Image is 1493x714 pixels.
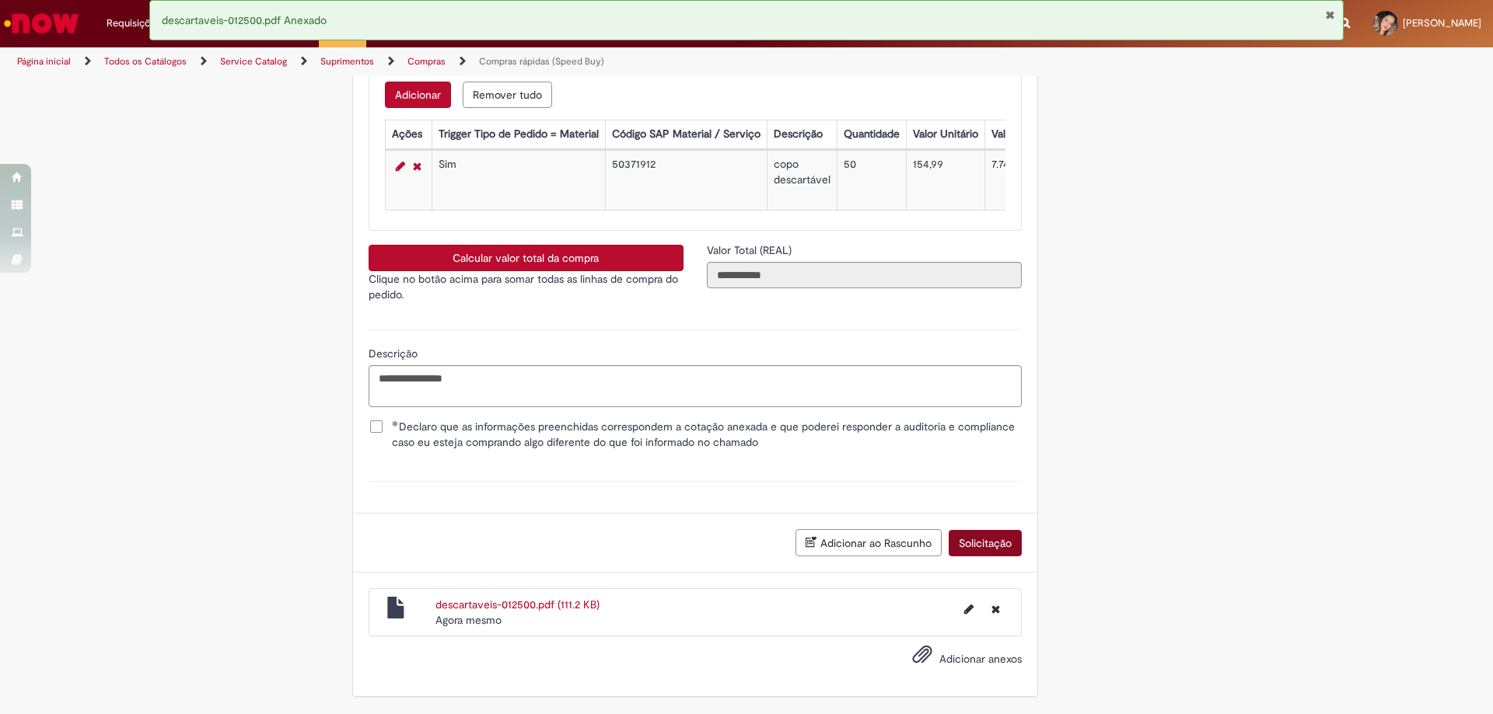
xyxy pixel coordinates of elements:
p: Clique no botão acima para somar todas as linhas de compra do pedido. [369,271,684,302]
span: descartaveis-012500.pdf Anexado [162,13,327,27]
th: Ações [385,120,432,149]
span: Adicionar anexos [939,652,1022,666]
th: Valor Unitário [906,120,984,149]
button: Add a row for Lista de Itens [385,82,451,108]
textarea: Descrição [369,365,1022,407]
a: Todos os Catálogos [104,55,187,68]
span: Requisições [107,16,161,31]
a: Página inicial [17,55,71,68]
span: Somente leitura - Valor Total (REAL) [707,243,795,257]
a: Service Catalog [220,55,287,68]
th: Trigger Tipo de Pedido = Material [432,120,605,149]
button: Excluir descartaveis-012500.pdf [982,597,1009,622]
button: Remove all rows for Lista de Itens [463,82,552,108]
span: Agora mesmo [435,613,502,627]
span: Descrição [369,347,421,360]
ul: Trilhas de página [12,47,984,76]
a: Compras [407,55,446,68]
td: Sim [432,151,605,211]
a: Editar Linha 1 [392,157,409,176]
th: Código SAP Material / Serviço [605,120,767,149]
th: Descrição [767,120,837,149]
a: Remover linha 1 [409,157,425,176]
span: Declaro que as informações preenchidas correspondem a cotação anexada e que poderei responder a a... [392,419,1022,450]
td: 154,99 [906,151,984,211]
button: Solicitação [949,530,1022,556]
label: Somente leitura - Valor Total (REAL) [707,242,795,258]
span: Obrigatório Preenchido [392,420,399,427]
input: Valor Total (REAL) [707,262,1022,288]
button: Editar nome de arquivo descartaveis-012500.pdf [955,597,983,622]
th: Quantidade [837,120,906,149]
th: Valor Total Moeda [984,120,1084,149]
time: 01/09/2025 10:45:22 [435,613,502,627]
a: Suprimentos [320,55,374,68]
img: ServiceNow [2,8,82,39]
span: [PERSON_NAME] [1403,16,1481,30]
button: Adicionar ao Rascunho [795,529,942,556]
td: 7.749,50 [984,151,1084,211]
td: copo descartável [767,151,837,211]
td: 50371912 [605,151,767,211]
a: Compras rápidas (Speed Buy) [479,55,604,68]
td: 50 [837,151,906,211]
button: Adicionar anexos [908,640,936,676]
button: Calcular valor total da compra [369,245,684,271]
button: Fechar Notificação [1325,9,1335,21]
a: descartaveis-012500.pdf (111.2 KB) [435,597,600,611]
